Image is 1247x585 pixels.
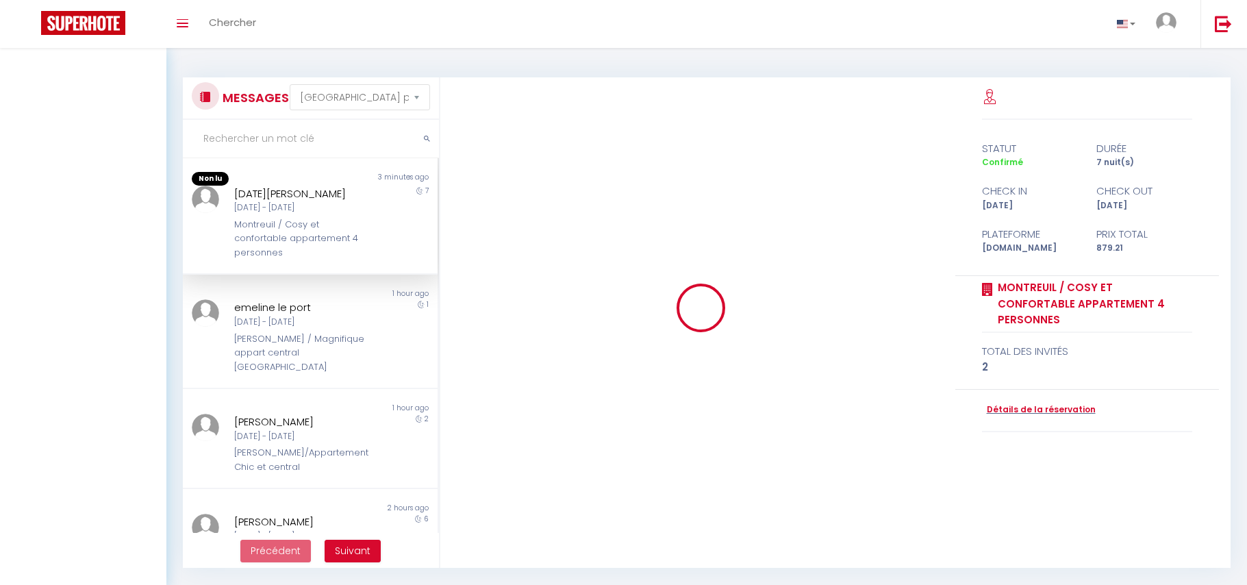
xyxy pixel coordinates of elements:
[192,186,219,213] img: ...
[425,186,429,196] span: 7
[427,299,429,310] span: 1
[1087,226,1201,242] div: Prix total
[234,446,365,474] div: [PERSON_NAME]/Appartement Chic et central
[219,82,289,113] h3: MESSAGES
[1215,15,1232,32] img: logout
[234,514,365,530] div: [PERSON_NAME]
[982,156,1023,168] span: Confirmé
[234,414,365,430] div: [PERSON_NAME]
[1087,183,1201,199] div: check out
[310,403,438,414] div: 1 hour ago
[234,186,365,202] div: [DATE][PERSON_NAME]
[1087,156,1201,169] div: 7 nuit(s)
[993,279,1193,328] a: Montreuil / Cosy et confortable appartement 4 personnes
[972,226,1087,242] div: Plateforme
[234,430,365,443] div: [DATE] - [DATE]
[325,540,381,563] button: Next
[240,540,311,563] button: Previous
[972,140,1087,157] div: statut
[982,343,1193,360] div: total des invités
[183,120,439,158] input: Rechercher un mot clé
[192,299,219,327] img: ...
[234,332,365,374] div: [PERSON_NAME] / Magnifique appart central [GEOGRAPHIC_DATA]
[1087,199,1201,212] div: [DATE]
[1087,140,1201,157] div: durée
[234,218,365,260] div: Montreuil / Cosy et confortable appartement 4 personnes
[972,199,1087,212] div: [DATE]
[192,172,229,186] span: Non lu
[972,183,1087,199] div: check in
[41,11,125,35] img: Super Booking
[310,172,438,186] div: 3 minutes ago
[982,403,1096,416] a: Détails de la réservation
[982,359,1193,375] div: 2
[209,15,256,29] span: Chercher
[1087,242,1201,255] div: 879.21
[310,503,438,514] div: 2 hours ago
[310,288,438,299] div: 1 hour ago
[234,530,365,543] div: [DATE] - [DATE]
[424,514,429,524] span: 6
[972,242,1087,255] div: [DOMAIN_NAME]
[234,201,365,214] div: [DATE] - [DATE]
[234,316,365,329] div: [DATE] - [DATE]
[251,544,301,558] span: Précédent
[192,414,219,441] img: ...
[192,514,219,541] img: ...
[234,299,365,316] div: emeline le port
[335,544,370,558] span: Suivant
[1156,12,1176,33] img: ...
[425,414,429,424] span: 2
